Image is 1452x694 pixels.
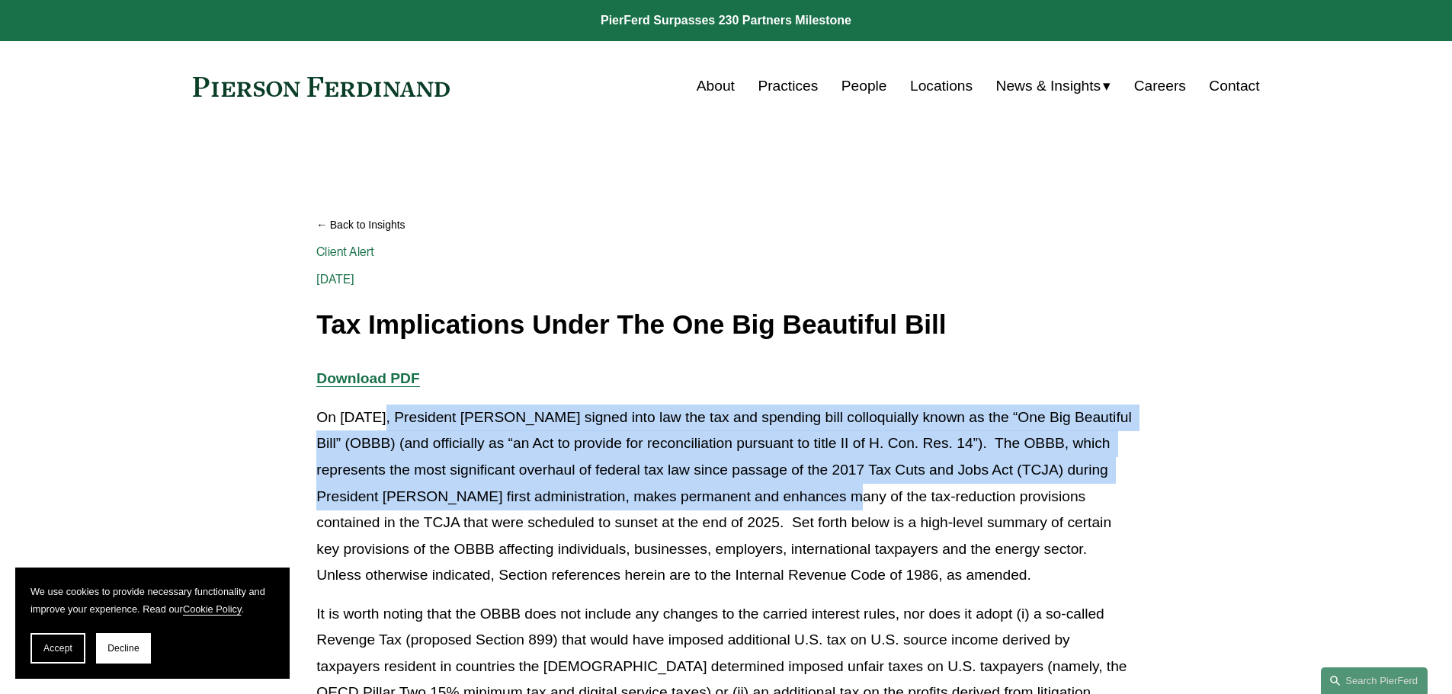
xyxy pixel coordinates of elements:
span: News & Insights [996,73,1101,100]
span: Decline [107,643,139,654]
a: Cookie Policy [183,603,242,615]
p: On [DATE], President [PERSON_NAME] signed into law the tax and spending bill colloquially known a... [316,405,1135,589]
button: Accept [30,633,85,664]
a: Careers [1134,72,1186,101]
a: Contact [1209,72,1259,101]
p: We use cookies to provide necessary functionality and improve your experience. Read our . [30,583,274,618]
a: Client Alert [316,245,374,259]
a: Search this site [1321,667,1428,694]
span: [DATE] [316,272,354,286]
a: folder dropdown [996,72,1111,101]
a: People [841,72,887,101]
a: Practices [758,72,818,101]
span: Accept [43,643,72,654]
a: Locations [910,72,973,101]
a: Download PDF [316,370,419,386]
a: Back to Insights [316,212,1135,238]
button: Decline [96,633,151,664]
h1: Tax Implications Under The One Big Beautiful Bill [316,310,1135,340]
section: Cookie banner [15,568,290,679]
a: About [697,72,735,101]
